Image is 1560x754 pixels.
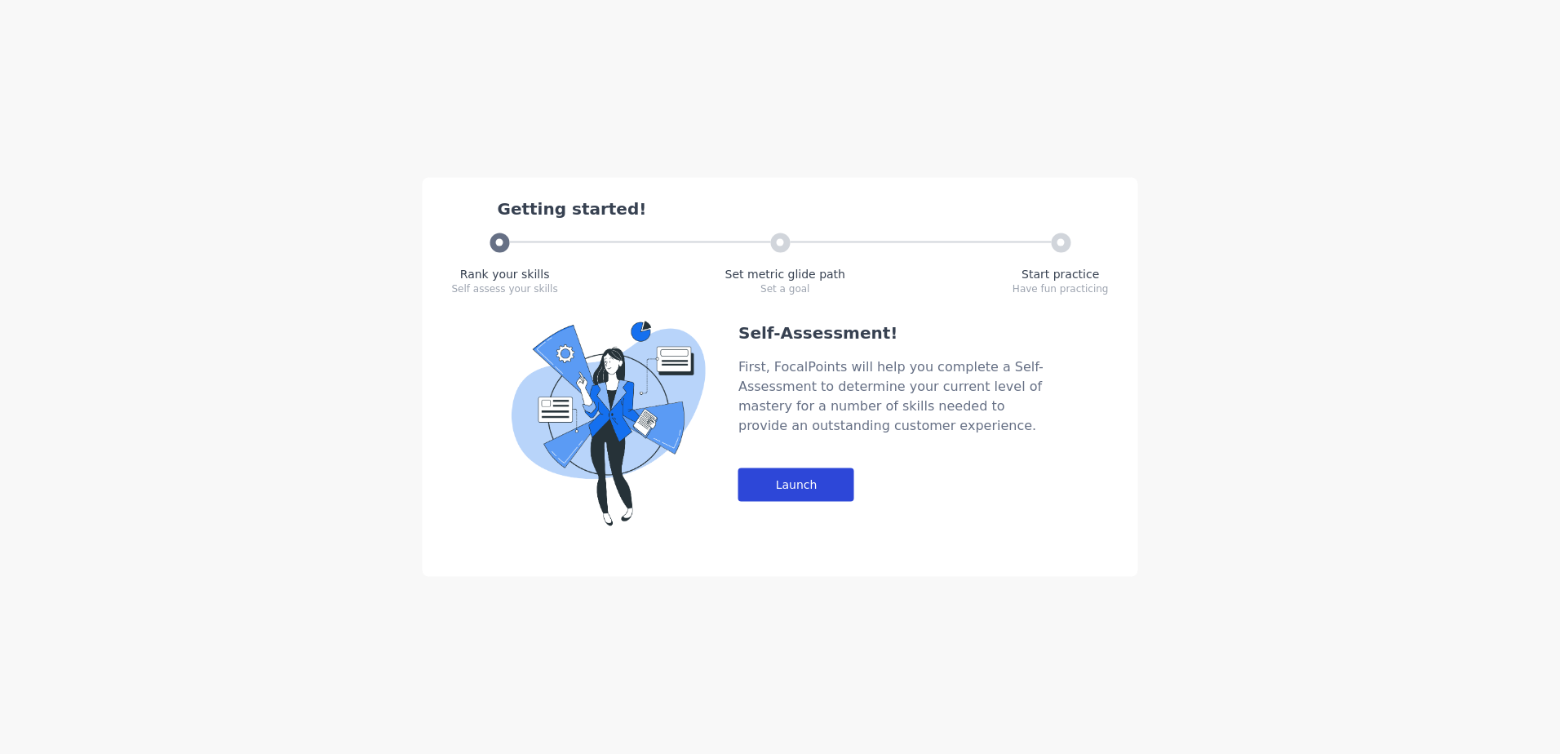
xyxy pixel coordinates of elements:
div: Set a goal [725,282,845,295]
div: Set metric glide path [725,266,845,282]
div: Launch [738,468,854,502]
div: Self assess your skills [452,282,558,295]
div: Rank your skills [452,266,558,282]
div: Self-Assessment! [738,322,1048,344]
div: Getting started! [498,197,1109,220]
div: Start practice [1013,266,1109,282]
div: Have fun practicing [1013,282,1109,295]
div: First, FocalPoints will help you complete a Self-Assessment to determine your current level of ma... [738,357,1048,436]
